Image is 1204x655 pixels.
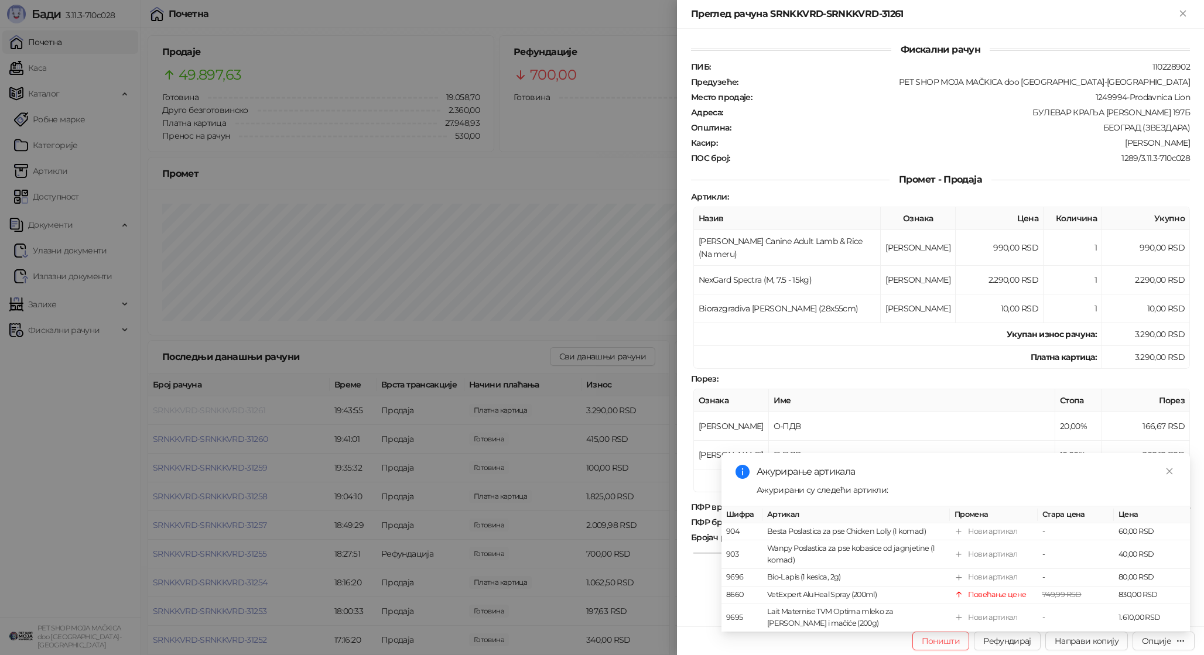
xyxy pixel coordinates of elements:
[968,589,1027,601] div: Повећање цене
[757,465,1176,479] div: Ажурирање артикала
[956,294,1044,323] td: 10,00 RSD
[1044,294,1102,323] td: 1
[968,548,1017,560] div: Нови артикал
[1055,636,1119,646] span: Направи копију
[1102,207,1190,230] th: Укупно
[956,230,1044,266] td: 990,00 RSD
[740,77,1191,87] div: PET SHOP MOJA MAČKICA doo [GEOGRAPHIC_DATA]-[GEOGRAPHIC_DATA]
[1163,465,1176,478] a: Close
[881,207,956,230] th: Ознака
[769,412,1055,441] td: О-ПДВ
[1044,207,1102,230] th: Количина
[1142,636,1171,646] div: Опције
[736,465,750,479] span: info-circle
[762,587,950,603] td: VetExpert AluHeal Spray (200ml)
[1114,523,1190,540] td: 60,00 RSD
[1044,266,1102,294] td: 1
[762,570,950,587] td: Bio-Lapis (1 kesica, 2g)
[769,441,1055,469] td: П-ПДВ
[1007,329,1097,339] strong: Укупан износ рачуна :
[1038,603,1114,632] td: -
[691,92,752,102] strong: Место продаје :
[891,44,990,55] span: Фискални рачун
[694,441,769,469] td: [PERSON_NAME]
[691,77,738,87] strong: Предузеће :
[890,174,991,185] span: Промет - Продаја
[1055,412,1102,441] td: 20,00%
[1102,266,1190,294] td: 2.290,00 RSD
[694,294,881,323] td: Biorazgradiva [PERSON_NAME] (28x55cm)
[769,389,1055,412] th: Име
[694,230,881,266] td: [PERSON_NAME] Canine Adult Lamb & Rice (Na meru)
[691,107,723,118] strong: Адреса :
[968,612,1017,623] div: Нови артикал
[762,540,950,569] td: Wanpy Poslastica za pse kobasice od jagnjetine (1 komad)
[694,412,769,441] td: [PERSON_NAME]
[881,230,956,266] td: [PERSON_NAME]
[691,373,718,384] strong: Порез :
[712,61,1191,72] div: 110228902
[912,632,970,650] button: Поништи
[732,122,1191,133] div: БЕОГРАД (ЗВЕЗДАРА)
[1038,540,1114,569] td: -
[694,389,769,412] th: Ознака
[721,506,762,523] th: Шифра
[719,138,1191,148] div: [PERSON_NAME]
[1102,323,1190,346] td: 3.290,00 RSD
[1102,441,1190,469] td: 208,18 RSD
[1102,230,1190,266] td: 990,00 RSD
[1055,389,1102,412] th: Стопа
[721,570,762,587] td: 9696
[968,572,1017,584] div: Нови артикал
[1165,467,1174,475] span: close
[881,266,956,294] td: [PERSON_NAME]
[691,517,761,527] strong: ПФР број рачуна :
[1102,294,1190,323] td: 10,00 RSD
[881,294,956,323] td: [PERSON_NAME]
[1114,603,1190,632] td: 1.610,00 RSD
[691,502,740,512] strong: ПФР време :
[1038,570,1114,587] td: -
[1114,540,1190,569] td: 40,00 RSD
[1114,587,1190,603] td: 830,00 RSD
[691,532,750,543] strong: Бројач рачуна :
[691,122,731,133] strong: Општина :
[694,266,881,294] td: NexGard Spectra (M, 7.5 - 15kg)
[950,506,1038,523] th: Промена
[974,632,1041,650] button: Рефундирај
[1042,590,1082,599] span: 749,99 RSD
[1114,570,1190,587] td: 80,00 RSD
[1055,441,1102,469] td: 10,00%
[956,266,1044,294] td: 2.290,00 RSD
[1038,506,1114,523] th: Стара цена
[1031,352,1097,362] strong: Платна картица :
[956,207,1044,230] th: Цена
[1045,632,1128,650] button: Направи копију
[691,191,728,202] strong: Артикли :
[691,138,717,148] strong: Касир :
[691,7,1176,21] div: Преглед рачуна SRNKKVRD-SRNKKVRD-31261
[1038,523,1114,540] td: -
[968,526,1017,537] div: Нови артикал
[1176,7,1190,21] button: Close
[1044,230,1102,266] td: 1
[753,92,1191,102] div: 1249994-Prodavnica Lion
[762,603,950,632] td: Lait Maternise TVM Optima mleko za [PERSON_NAME] i mačiće (200g)
[1133,632,1195,650] button: Опције
[762,506,950,523] th: Артикал
[721,523,762,540] td: 904
[757,483,1176,496] div: Ажурирани су следећи артикли:
[691,61,710,72] strong: ПИБ :
[694,207,881,230] th: Назив
[1114,506,1190,523] th: Цена
[762,523,950,540] td: Besta Poslastica za pse Chicken Lolly (1 komad)
[1102,389,1190,412] th: Порез
[721,587,762,603] td: 8660
[724,107,1191,118] div: БУЛЕВАР КРАЉА [PERSON_NAME] 197Б
[691,153,730,163] strong: ПОС број :
[1102,346,1190,369] td: 3.290,00 RSD
[721,603,762,632] td: 9695
[721,540,762,569] td: 903
[1102,412,1190,441] td: 166,67 RSD
[731,153,1191,163] div: 1289/3.11.3-710c028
